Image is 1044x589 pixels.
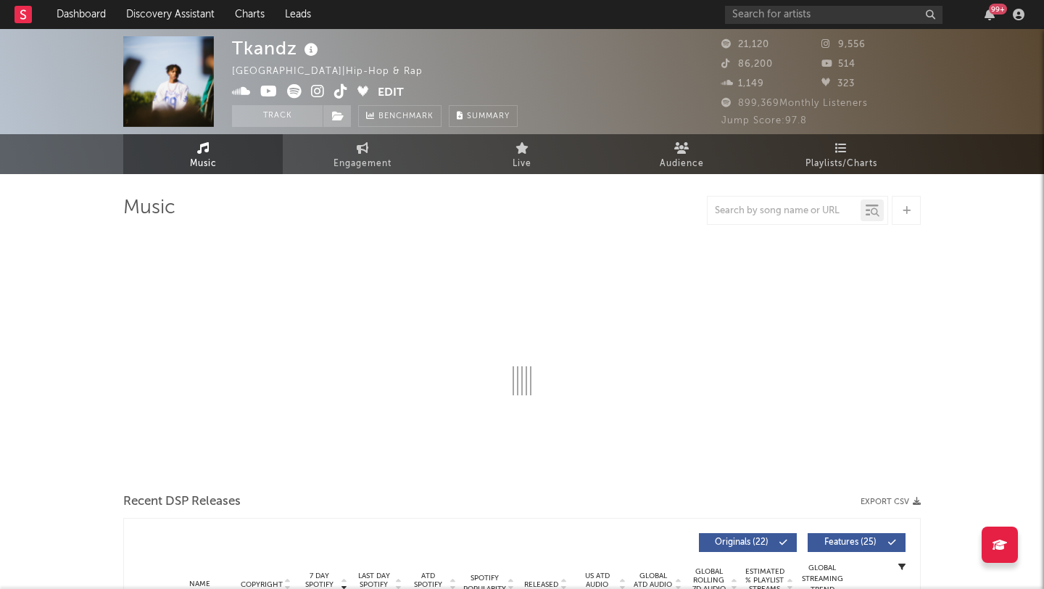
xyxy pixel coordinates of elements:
[660,155,704,173] span: Audience
[708,205,861,217] input: Search by song name or URL
[699,533,797,552] button: Originals(22)
[721,59,773,69] span: 86,200
[524,580,558,589] span: Released
[721,99,868,108] span: 899,369 Monthly Listeners
[449,105,518,127] button: Summary
[725,6,942,24] input: Search for artists
[721,40,769,49] span: 21,120
[861,498,921,506] button: Export CSV
[123,493,241,511] span: Recent DSP Releases
[513,155,531,173] span: Live
[232,36,322,60] div: Tkandz
[761,134,921,174] a: Playlists/Charts
[821,79,855,88] span: 323
[805,155,877,173] span: Playlists/Charts
[989,4,1007,15] div: 99 +
[708,538,775,547] span: Originals ( 22 )
[358,105,442,127] a: Benchmark
[241,580,283,589] span: Copyright
[808,533,906,552] button: Features(25)
[467,112,510,120] span: Summary
[721,116,807,125] span: Jump Score: 97.8
[442,134,602,174] a: Live
[821,59,855,69] span: 514
[378,84,404,102] button: Edit
[821,40,866,49] span: 9,556
[721,79,764,88] span: 1,149
[232,105,323,127] button: Track
[123,134,283,174] a: Music
[378,108,434,125] span: Benchmark
[602,134,761,174] a: Audience
[817,538,884,547] span: Features ( 25 )
[283,134,442,174] a: Engagement
[190,155,217,173] span: Music
[232,63,439,81] div: [GEOGRAPHIC_DATA] | Hip-hop & Rap
[985,9,995,20] button: 99+
[333,155,391,173] span: Engagement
